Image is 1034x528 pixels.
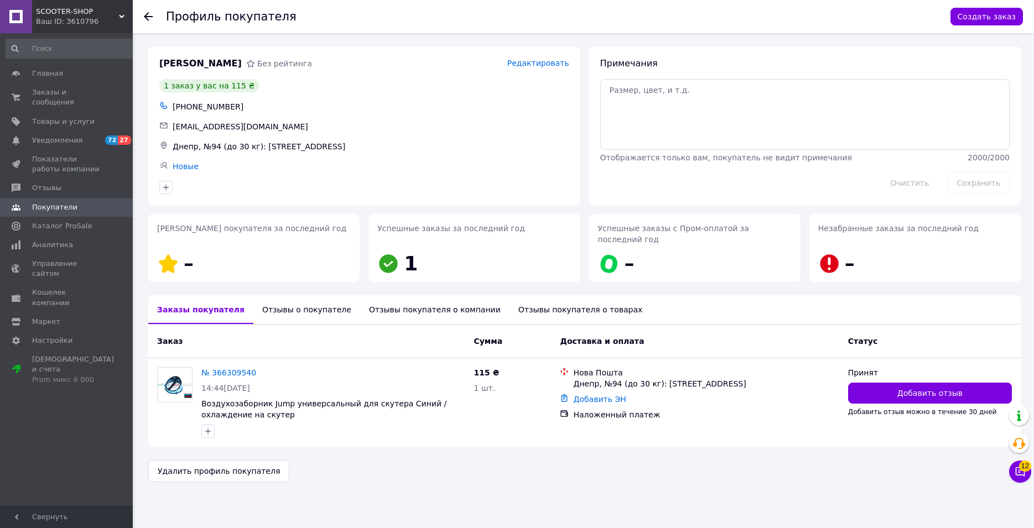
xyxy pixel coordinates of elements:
[474,384,495,393] span: 1 шт.
[105,135,118,145] span: 72
[32,202,77,212] span: Покупатели
[157,224,346,233] span: [PERSON_NAME] покупателя за последний год
[32,259,102,279] span: Управление сайтом
[404,252,418,275] span: 1
[560,337,644,346] span: Доставка и оплата
[32,87,102,107] span: Заказы и сообщения
[1019,460,1031,471] span: 12
[6,39,137,59] input: Поиск
[32,317,60,327] span: Маркет
[32,354,114,385] span: [DEMOGRAPHIC_DATA] и счета
[166,10,297,23] h1: Профиль покупателя
[32,221,92,231] span: Каталог ProSale
[32,375,114,385] div: Prom микс 6 000
[170,139,571,154] div: Днепр, №94 (до 30 кг): [STREET_ADDRESS]
[625,252,635,275] span: –
[510,295,652,324] div: Отзывы покупателя о товарах
[507,59,569,67] span: Редактировать
[157,367,193,402] a: Фото товару
[170,99,571,114] div: [PHONE_NUMBER]
[173,122,308,131] span: [EMAIL_ADDRESS][DOMAIN_NAME]
[377,224,525,233] span: Успешные заказы за последний год
[157,337,183,346] span: Заказ
[148,295,253,324] div: Заказы покупателя
[32,287,102,307] span: Кошелек компании
[159,57,242,70] span: [PERSON_NAME]
[201,384,250,393] span: 14:44[DATE]
[118,135,131,145] span: 27
[32,69,63,79] span: Главная
[32,135,82,145] span: Уведомления
[32,183,61,193] span: Отзывы
[173,162,199,171] a: Новые
[159,79,259,92] div: 1 заказ у вас на 115 ₴
[32,117,95,127] span: Товары и услуги
[1009,461,1031,483] button: Чат с покупателем12
[184,252,194,275] span: –
[158,372,192,398] img: Фото товару
[148,460,289,482] button: Удалить профиль покупателя
[474,368,499,377] span: 115 ₴
[848,337,877,346] span: Статус
[32,336,72,346] span: Настройки
[201,399,446,419] a: Воздухозаборник Jump универсальный для скутера Синий / охлаждение на скутер
[36,7,119,17] span: SCOOTER-SHOP
[600,58,658,69] span: Примечания
[360,295,510,324] div: Отзывы покупателя о компании
[818,224,979,233] span: Незабранные заказы за последний год
[600,153,852,162] span: Отображается только вам, покупатель не видит примечания
[573,409,839,420] div: Наложенный платеж
[32,154,102,174] span: Показатели работы компании
[201,368,256,377] a: № 366309540
[36,17,133,27] div: Ваш ID: 3610796
[257,59,312,68] span: Без рейтинга
[573,367,839,378] div: Нова Пошта
[968,153,1010,162] span: 2000 / 2000
[573,395,626,404] a: Добавить ЭН
[950,8,1023,25] button: Создать заказ
[845,252,855,275] span: –
[144,11,153,22] div: Вернуться назад
[253,295,360,324] div: Отзывы о покупателе
[598,224,749,244] span: Успешные заказы с Пром-оплатой за последний год
[573,378,839,389] div: Днепр, №94 (до 30 кг): [STREET_ADDRESS]
[848,408,997,416] span: Добавить отзыв можно в течение 30 дней
[474,337,502,346] span: Сумма
[848,367,1012,378] div: Принят
[848,383,1012,404] button: Добавить отзыв
[897,388,963,399] span: Добавить отзыв
[32,240,73,250] span: Аналитика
